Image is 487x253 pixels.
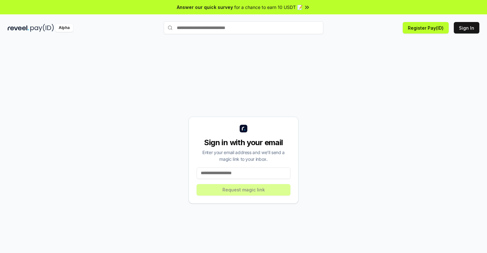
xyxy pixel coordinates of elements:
span: for a chance to earn 10 USDT 📝 [234,4,303,11]
div: Enter your email address and we’ll send a magic link to your inbox. [197,149,290,162]
button: Sign In [454,22,479,33]
img: logo_small [240,125,247,132]
img: pay_id [30,24,54,32]
div: Alpha [55,24,73,32]
button: Register Pay(ID) [403,22,449,33]
span: Answer our quick survey [177,4,233,11]
img: reveel_dark [8,24,29,32]
div: Sign in with your email [197,138,290,148]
